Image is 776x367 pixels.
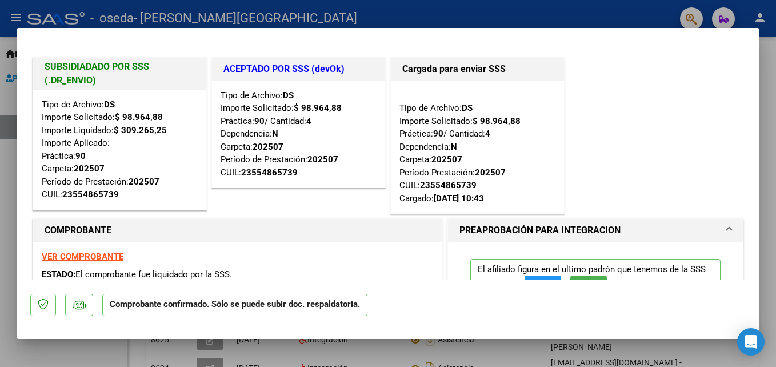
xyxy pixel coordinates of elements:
button: SSS [570,276,607,297]
strong: 202507 [431,154,462,165]
div: 23554865739 [62,188,119,201]
div: 23554865739 [241,166,298,179]
span: El comprobante fue liquidado por la SSS. [75,269,232,280]
strong: DS [104,99,115,110]
h1: SUBSIDIADADO POR SSS (.DR_ENVIO) [45,60,195,87]
strong: 202507 [307,154,338,165]
div: Open Intercom Messenger [737,328,765,356]
p: Comprobante confirmado. Sólo se puede subir doc. respaldatoria. [102,294,367,316]
p: El afiliado figura en el ultimo padrón que tenemos de la SSS de [470,259,721,302]
strong: $ 98.964,88 [294,103,342,113]
strong: 90 [433,129,443,139]
h1: Cargada para enviar SSS [402,62,553,76]
mat-expansion-panel-header: PREAPROBACIÓN PARA INTEGRACION [448,219,743,242]
strong: 4 [306,116,311,126]
strong: COMPROBANTE [45,225,111,236]
strong: $ 309.265,25 [114,125,167,135]
strong: 90 [75,151,86,161]
strong: 202507 [74,163,105,174]
strong: 90 [254,116,265,126]
div: Tipo de Archivo: Importe Solicitado: Importe Liquidado: Importe Aplicado: Práctica: Carpeta: Perí... [42,98,198,201]
strong: [DATE] 10:43 [434,193,484,204]
strong: 202507 [475,167,506,178]
div: Tipo de Archivo: Importe Solicitado: Práctica: / Cantidad: Dependencia: Carpeta: Período Prestaci... [399,89,555,205]
strong: $ 98.964,88 [115,112,163,122]
strong: DS [283,90,294,101]
strong: 4 [485,129,490,139]
div: 23554865739 [420,179,477,192]
strong: N [272,129,278,139]
strong: DS [462,103,473,113]
strong: N [451,142,457,152]
strong: 202507 [129,177,159,187]
a: VER COMPROBANTE [42,252,123,262]
h1: PREAPROBACIÓN PARA INTEGRACION [459,224,621,237]
h1: ACEPTADO POR SSS (devOk) [223,62,374,76]
strong: $ 98.964,88 [473,116,521,126]
div: Tipo de Archivo: Importe Solicitado: Práctica: / Cantidad: Dependencia: Carpeta: Período de Prest... [221,89,377,179]
span: ESTADO: [42,269,75,280]
button: FTP [525,276,561,297]
strong: 202507 [253,142,283,152]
